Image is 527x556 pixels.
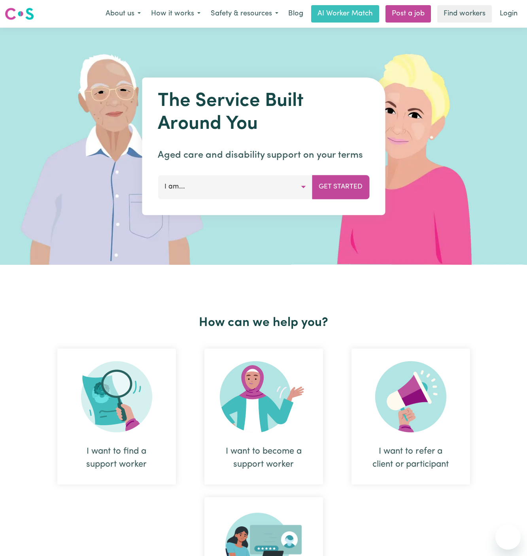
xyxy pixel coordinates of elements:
[81,361,152,432] img: Search
[204,349,323,484] div: I want to become a support worker
[437,5,492,23] a: Find workers
[283,5,308,23] a: Blog
[370,445,451,471] div: I want to refer a client or participant
[5,7,34,21] img: Careseekers logo
[158,175,312,199] button: I am...
[351,349,470,484] div: I want to refer a client or participant
[5,5,34,23] a: Careseekers logo
[76,445,157,471] div: I want to find a support worker
[146,6,206,22] button: How it works
[311,5,379,23] a: AI Worker Match
[57,349,176,484] div: I want to find a support worker
[100,6,146,22] button: About us
[223,445,304,471] div: I want to become a support worker
[312,175,369,199] button: Get Started
[495,524,521,550] iframe: Button to launch messaging window
[43,315,484,330] h2: How can we help you?
[375,361,446,432] img: Refer
[220,361,308,432] img: Become Worker
[206,6,283,22] button: Safety & resources
[495,5,522,23] a: Login
[158,148,369,162] p: Aged care and disability support on your terms
[385,5,431,23] a: Post a job
[158,90,369,136] h1: The Service Built Around You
